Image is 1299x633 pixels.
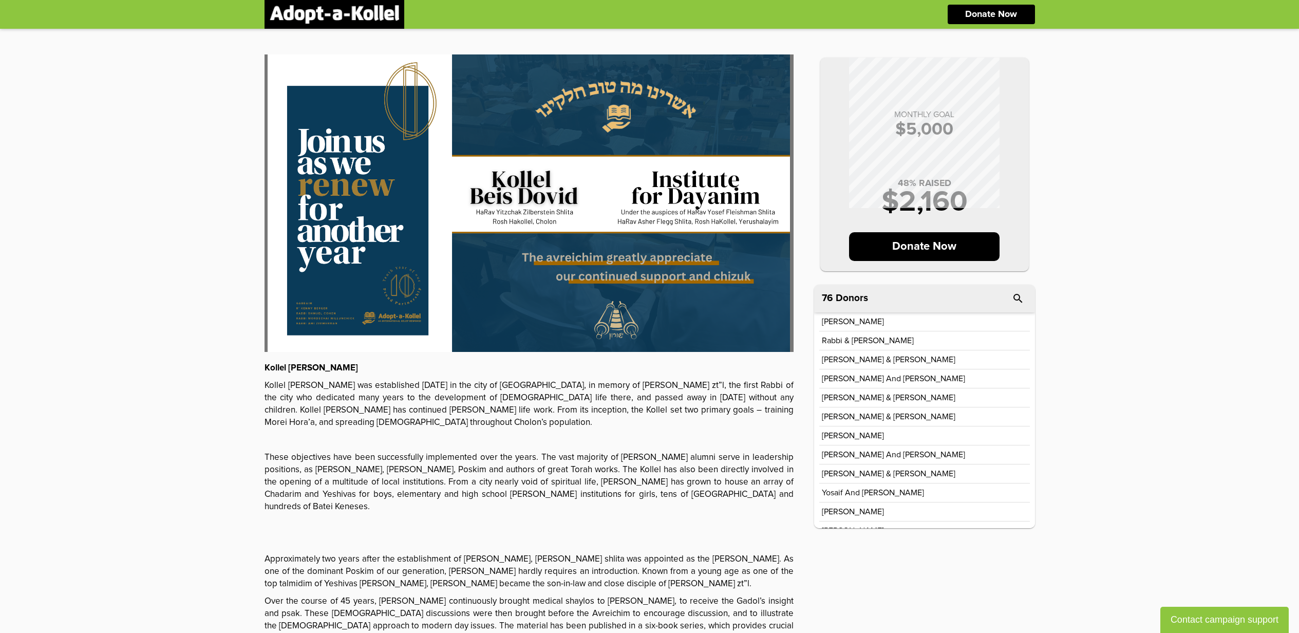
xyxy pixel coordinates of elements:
[265,364,358,373] strong: Kollel [PERSON_NAME]
[965,10,1017,19] p: Donate Now
[822,451,965,459] p: [PERSON_NAME] and [PERSON_NAME]
[1160,607,1289,633] button: Contact campaign support
[270,5,399,24] img: logonobg.png
[822,489,924,497] p: Yosaif and [PERSON_NAME]
[822,508,884,516] p: [PERSON_NAME]
[265,54,794,352] img: I2vVEkmzLd.fvn3D5NTra.png
[822,375,965,383] p: [PERSON_NAME] and [PERSON_NAME]
[822,318,884,326] p: [PERSON_NAME]
[822,432,884,440] p: [PERSON_NAME]
[822,470,955,478] p: [PERSON_NAME] & [PERSON_NAME]
[836,293,868,303] p: Donors
[265,452,794,513] p: These objectives have been successfully implemented over the years. The vast majority of [PERSON_...
[265,553,794,590] p: Approximately two years after the establishment of [PERSON_NAME], [PERSON_NAME] shlita was appoin...
[1012,292,1024,305] i: search
[822,337,914,345] p: Rabbi & [PERSON_NAME]
[849,232,1000,261] p: Donate Now
[822,293,833,303] span: 76
[822,394,955,402] p: [PERSON_NAME] & [PERSON_NAME]
[265,380,794,429] p: Kollel [PERSON_NAME] was established [DATE] in the city of [GEOGRAPHIC_DATA], in memory of [PERSO...
[831,110,1019,119] p: MONTHLY GOAL
[822,356,955,364] p: [PERSON_NAME] & [PERSON_NAME]
[831,121,1019,138] p: $
[822,413,955,421] p: [PERSON_NAME] & [PERSON_NAME]
[822,527,884,535] p: [PERSON_NAME]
